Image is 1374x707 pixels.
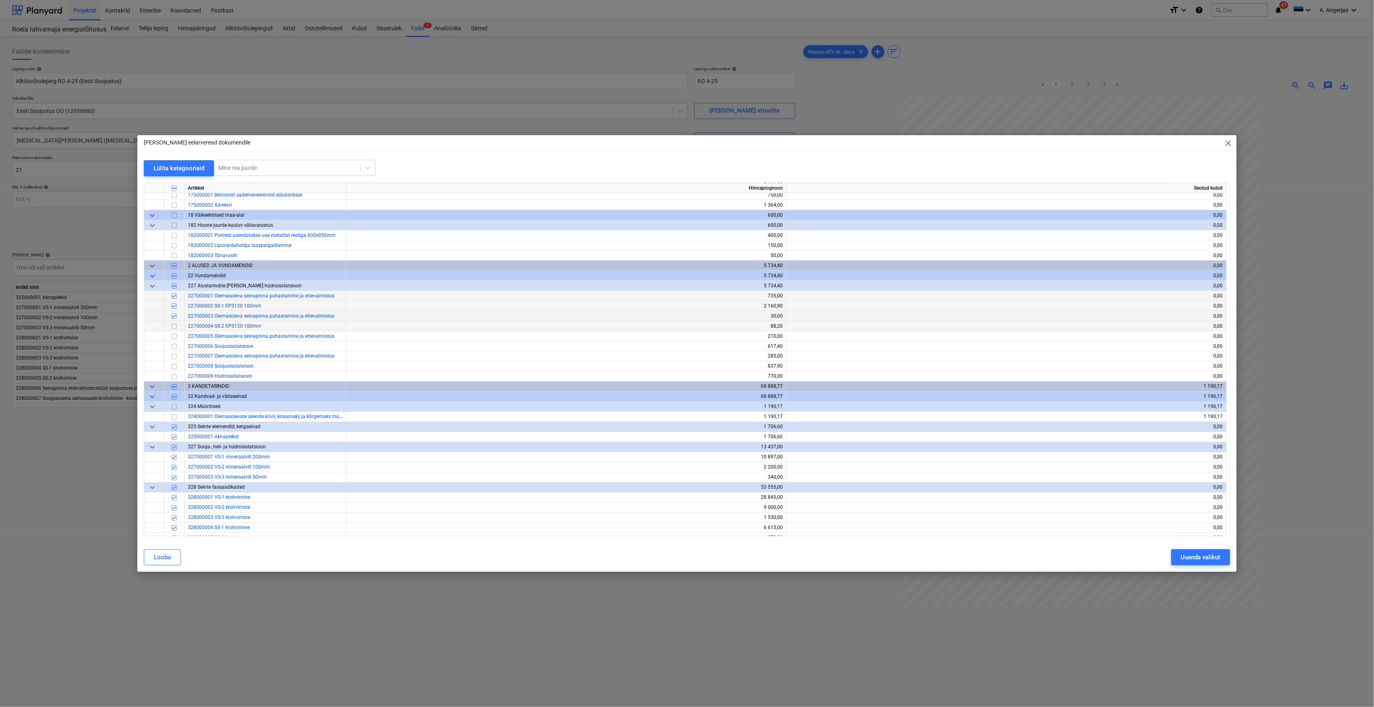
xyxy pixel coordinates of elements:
div: 0,00 [790,473,1223,483]
a: 227000005 Olemasoleva seinapinna puhastamine ja ettevalmistus [188,333,334,339]
div: 1 190,17 [790,392,1223,402]
span: 227000007 Olemasoleva seinapinna puhastamine ja ettevalmistus [188,353,334,359]
div: Hinnaprognoos [346,183,786,193]
div: 0,00 [790,271,1223,281]
span: 2 ALUSED JA VUNDAMENDID [188,263,253,268]
span: 328000001 VS-1 krohvimine [188,495,250,500]
div: 0,00 [790,351,1223,362]
button: Loobu [144,549,181,565]
span: keyboard_arrow_down [147,423,157,432]
div: 0,00 [790,200,1223,210]
div: Loobu [154,552,171,563]
div: 270,00 [349,533,783,543]
span: keyboard_arrow_down [147,221,157,230]
div: 150,00 [349,241,783,251]
div: 0,00 [790,422,1223,432]
div: 1 530,00 [349,513,783,523]
div: 0,00 [790,362,1223,372]
div: 0,00 [790,311,1223,321]
div: 1 706,60 [349,422,783,432]
span: 328000003 VS-3 krohvimine [188,515,250,521]
div: 0,00 [790,513,1223,523]
div: 1 190,17 [790,402,1223,412]
div: 1 190,17 [349,412,783,422]
div: 0,00 [790,251,1223,261]
div: 0,00 [790,190,1223,200]
div: 600,00 [349,210,783,220]
div: 770,00 [349,372,783,382]
span: 175000002 Äärekivi [188,202,232,208]
div: 0,00 [790,321,1223,331]
div: 0,00 [790,442,1223,452]
span: keyboard_arrow_down [147,402,157,412]
span: 327000001 VS-1 mineraalvill 200mm [188,454,270,460]
a: 227000006 Soojusisolatsioon [188,343,254,349]
div: 0,00 [790,372,1223,382]
div: 617,40 [349,341,783,351]
a: 182000002 Lipuvardahoidja taaspaigaldamine [188,243,291,248]
span: 328000002 VS-2 krohvimine [188,505,250,510]
button: Lülita kategooriaid [144,160,214,176]
div: 0,00 [790,261,1223,271]
div: 9 000,00 [349,503,783,513]
div: 1 190,17 [349,402,783,412]
span: 327 Sooja-, heli- ja hüdroisolatsioon [188,444,266,450]
div: 5 734,40 [349,261,783,271]
a: 328000005 SS-2 krohvimne [188,535,248,541]
a: 327000003 VS-3 mineraalvill 50mm [188,475,267,480]
div: 1 190,17 [790,412,1223,422]
a: 182000001 Porirest asendatakse uue metallist restiga 600x850mm [188,232,336,238]
div: 0,00 [790,493,1223,503]
div: 0,00 [790,462,1223,473]
a: 182000003 Tänavasilt [188,253,237,258]
a: 227000008 Soojusisolatsioon [188,364,254,369]
div: 28 845,00 [349,493,783,503]
div: 1 706,60 [349,432,783,442]
span: 327000002 VS-2 mineraalvill 100mm [188,464,270,470]
span: 175000001 Betoonist sademeveerennid sillutisribale [188,192,302,198]
div: 0,00 [790,432,1223,442]
span: 227000001 Olemasoleva seinapinna puhastamine ja ettevalmistus [188,293,334,299]
div: 0,00 [790,230,1223,241]
div: Lülita kategooriaid [153,163,204,174]
div: 0,00 [790,523,1223,533]
span: keyboard_arrow_down [147,382,157,392]
div: 400,00 [349,230,783,241]
div: 69 888,77 [349,392,783,402]
div: 5 734,40 [349,281,783,291]
span: 325000001 Aknaplekid [188,434,239,440]
a: 227000003 Olemasoleva seinapinna puhastamine ja ettevalmistus [188,313,334,319]
a: 227000009 Hüdroisolatsioon [188,374,252,379]
div: 210,00 [349,331,783,341]
div: 837,90 [349,362,783,372]
div: 13 437,00 [349,442,783,452]
a: 227000002 SS-1 EPS120 100mm [188,303,261,309]
div: 0,00 [790,452,1223,462]
span: 182 Hoone juurde kuuluv välisvarustus [188,222,273,228]
span: keyboard_arrow_down [147,443,157,452]
div: 0,00 [790,301,1223,311]
div: 750,00 [349,190,783,200]
div: 340,00 [349,473,783,483]
div: 0,00 [790,220,1223,230]
span: 328000004 SS-1 krohvimine [188,525,250,531]
div: 69 888,77 [349,382,783,392]
div: 5 734,40 [349,271,783,281]
div: 0,00 [790,483,1223,493]
div: 1 190,17 [790,382,1223,392]
div: 2 200,00 [349,462,783,473]
div: 30,00 [349,311,783,321]
a: 227000004 SS-2 EPS120 100mm [188,323,261,329]
span: keyboard_arrow_down [147,271,157,281]
a: 324000001 Olemasolevate akende kinni, kitsamaks ja kõrgemaks müürimine FIBO 200mm, soojustus, krohv [188,414,423,420]
span: 324 Müüritised [188,404,221,410]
